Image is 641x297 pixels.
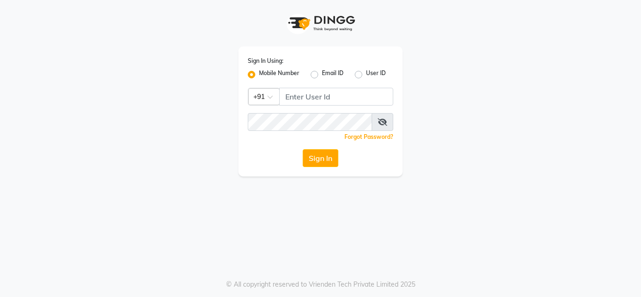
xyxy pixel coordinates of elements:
button: Sign In [303,149,338,167]
input: Username [248,113,372,131]
a: Forgot Password? [344,133,393,140]
label: Sign In Using: [248,57,283,65]
input: Username [279,88,393,106]
img: logo1.svg [283,9,358,37]
label: User ID [366,69,386,80]
label: Email ID [322,69,343,80]
label: Mobile Number [259,69,299,80]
